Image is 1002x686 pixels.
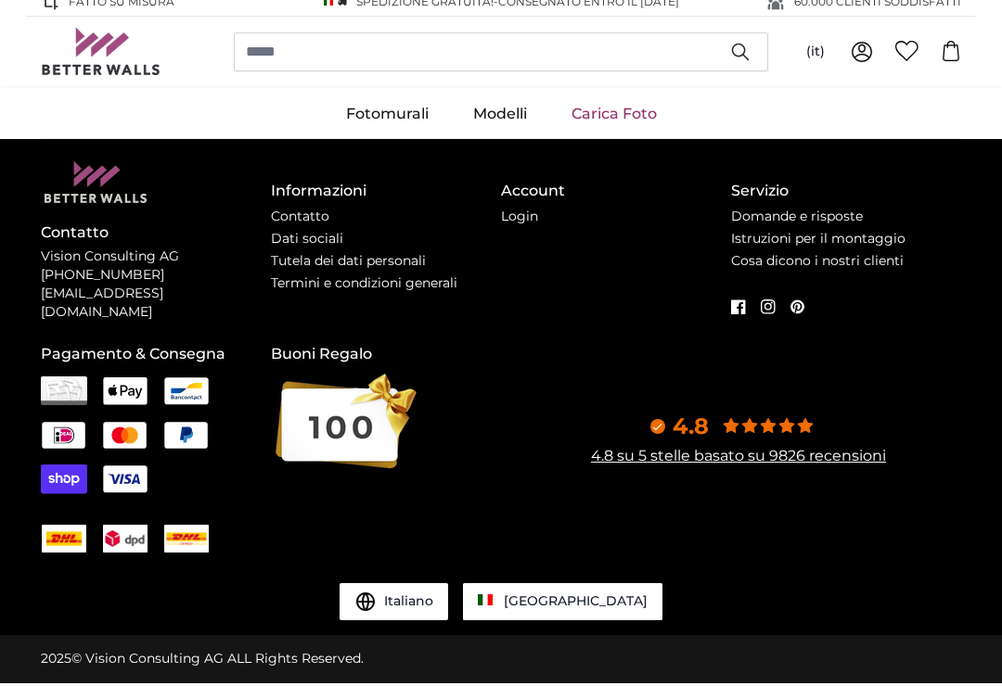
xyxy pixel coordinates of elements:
[791,35,840,69] button: (it)
[41,650,71,667] span: 2025
[42,530,86,547] img: DHLINT
[324,90,451,138] a: Fotomurali
[41,650,364,668] div: © Vision Consulting AG ALL Rights Reserved.
[731,252,904,269] a: Cosa dicono i nostri clienti
[41,266,164,283] a: [PHONE_NUMBER]
[731,180,961,202] h4: Servizio
[41,222,271,244] h4: Contatto
[591,447,886,464] a: 4.8 su 5 stelle basato su 9826 recensioni
[271,180,501,202] h4: Informazioni
[103,530,148,547] img: DPD
[463,583,662,620] a: Italia [GEOGRAPHIC_DATA]
[271,252,426,269] a: Tutela dei dati personali
[271,230,343,247] a: Dati sociali
[731,208,863,224] a: Domande e risposte
[340,583,448,620] button: Italiano
[731,230,906,247] a: Istruzioni per il montaggio
[164,530,209,547] img: DEX
[41,376,87,406] img: Fattura
[41,343,271,365] h4: Pagamento & Consegna
[501,180,731,202] h4: Account
[41,28,161,75] img: Betterwalls
[451,90,549,138] a: Modelli
[384,592,433,611] span: Italiano
[549,90,679,138] a: Carica Foto
[41,248,271,322] p: Vision Consulting AG [EMAIL_ADDRESS][DOMAIN_NAME]
[504,592,648,609] span: [GEOGRAPHIC_DATA]
[271,343,501,365] h4: Buoni Regalo
[478,594,493,605] img: Italia
[501,208,538,224] a: Login
[271,274,457,291] a: Termini e condizioni generali
[271,208,329,224] a: Contatto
